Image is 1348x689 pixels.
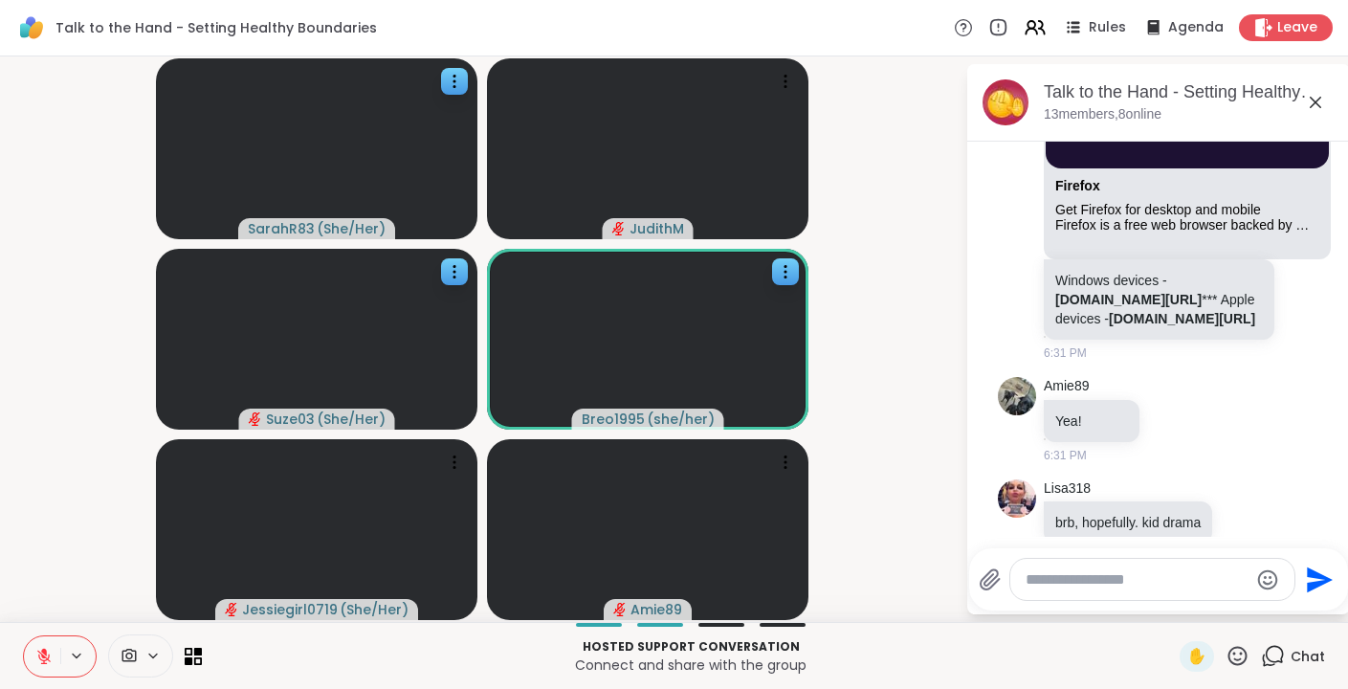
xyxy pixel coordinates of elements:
[998,479,1036,518] img: https://sharewell-space-live.sfo3.digitaloceanspaces.com/user-generated/dbce20f4-cca2-48d8-8c3e-9...
[317,410,386,429] span: ( She/Her )
[582,410,645,429] span: Breo1995
[1055,202,1319,218] div: Get Firefox for desktop and mobile
[248,219,315,238] span: SarahR83
[1168,18,1224,37] span: Agenda
[317,219,386,238] span: ( She/Her )
[1044,479,1091,499] a: Lisa318
[647,410,715,429] span: ( she/her )
[1044,447,1087,464] span: 6:31 PM
[1044,377,1089,396] a: Amie89
[1055,513,1201,532] p: brb, hopefully. kid drama
[340,600,409,619] span: ( She/Her )
[612,222,626,235] span: audio-muted
[225,603,238,616] span: audio-muted
[1055,271,1263,328] p: Windows devices - *** Apple devices -
[983,79,1028,125] img: Talk to the Hand - Setting Healthy Boundaries , Sep 10
[1291,647,1325,666] span: Chat
[213,638,1168,656] p: Hosted support conversation
[998,377,1036,415] img: https://sharewell-space-live.sfo3.digitaloceanspaces.com/user-generated/c3bd44a5-f966-4702-9748-c...
[1109,311,1255,326] a: [DOMAIN_NAME][URL]
[630,219,684,238] span: JudithM
[1044,344,1087,362] span: 6:31 PM
[1026,570,1249,589] textarea: Type your message
[249,412,262,426] span: audio-muted
[613,603,627,616] span: audio-muted
[1055,292,1202,307] a: [DOMAIN_NAME][URL]
[1256,568,1279,591] button: Emoji picker
[213,656,1168,675] p: Connect and share with the group
[630,600,682,619] span: Amie89
[1055,178,1100,193] a: Attachment
[266,410,315,429] span: Suze03
[15,11,48,44] img: ShareWell Logomark
[1277,18,1317,37] span: Leave
[1044,80,1335,104] div: Talk to the Hand - Setting Healthy Boundaries , [DATE]
[1044,105,1161,124] p: 13 members, 8 online
[1187,645,1206,668] span: ✋
[242,600,338,619] span: Jessiegirl0719
[55,18,377,37] span: Talk to the Hand - Setting Healthy Boundaries
[1295,558,1338,601] button: Send
[1055,411,1128,431] p: Yea!
[1055,217,1319,233] div: Firefox is a free web browser backed by Mozilla, a non-profit dedicated to internet health and pr...
[1089,18,1126,37] span: Rules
